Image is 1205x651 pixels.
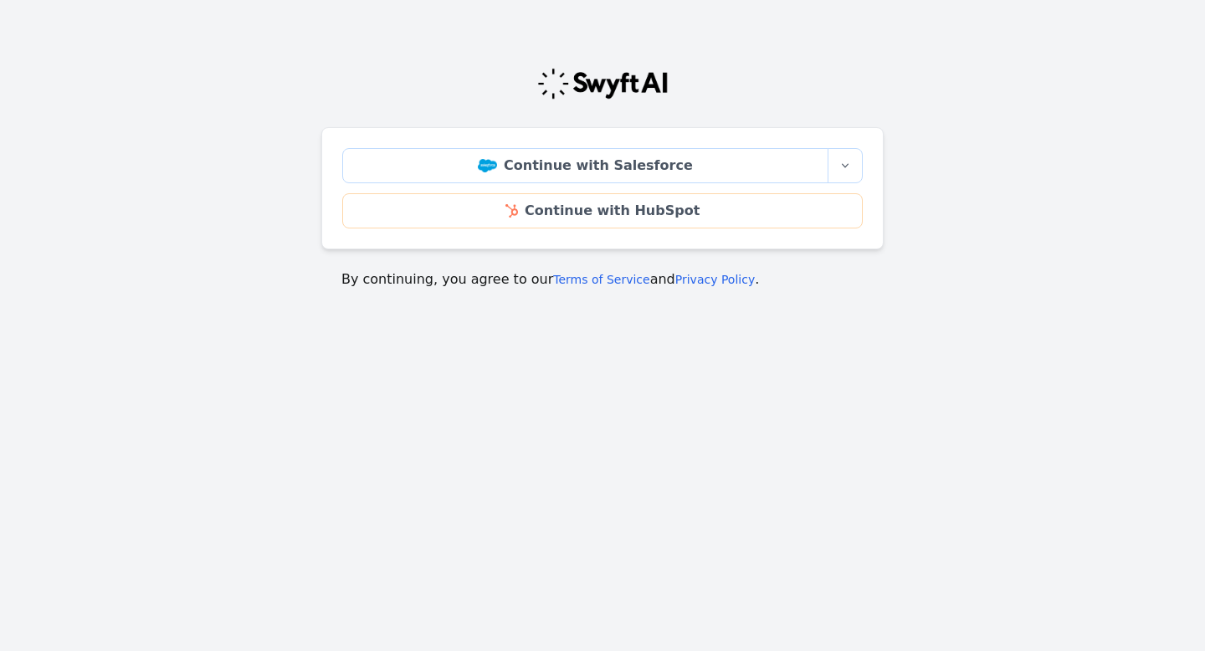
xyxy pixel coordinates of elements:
p: By continuing, you agree to our and . [341,269,864,290]
img: Salesforce [478,159,497,172]
a: Privacy Policy [675,273,755,286]
a: Continue with HubSpot [342,193,863,228]
img: Swyft Logo [536,67,669,100]
a: Terms of Service [553,273,649,286]
a: Continue with Salesforce [342,148,828,183]
img: HubSpot [505,204,518,218]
